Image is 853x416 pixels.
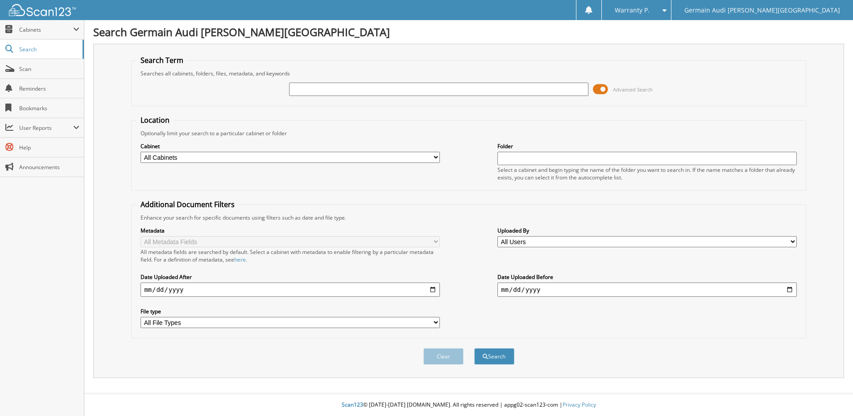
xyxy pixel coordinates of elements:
div: All metadata fields are searched by default. Select a cabinet with metadata to enable filtering b... [141,248,440,263]
span: Advanced Search [613,86,653,93]
span: Warranty P. [615,8,650,13]
button: Clear [423,348,464,365]
legend: Location [136,115,174,125]
iframe: Chat Widget [808,373,853,416]
input: end [497,283,797,297]
div: Searches all cabinets, folders, files, metadata, and keywords [136,70,801,77]
span: Help [19,144,79,151]
div: Enhance your search for specific documents using filters such as date and file type. [136,214,801,221]
img: scan123-logo-white.svg [9,4,76,16]
label: Date Uploaded After [141,273,440,281]
span: Cabinets [19,26,73,33]
a: Privacy Policy [563,401,596,408]
span: User Reports [19,124,73,132]
label: Date Uploaded Before [497,273,797,281]
legend: Additional Document Filters [136,200,239,209]
label: Folder [497,142,797,150]
h1: Search Germain Audi [PERSON_NAME][GEOGRAPHIC_DATA] [93,25,844,39]
span: Scan [19,65,79,73]
div: © [DATE]-[DATE] [DOMAIN_NAME]. All rights reserved | appg02-scan123-com | [84,394,853,416]
span: Announcements [19,163,79,171]
button: Search [474,348,514,365]
span: Scan123 [342,401,363,408]
div: Optionally limit your search to a particular cabinet or folder [136,129,801,137]
a: here [234,256,246,263]
span: Reminders [19,85,79,92]
label: File type [141,308,440,315]
span: Germain Audi [PERSON_NAME][GEOGRAPHIC_DATA] [684,8,840,13]
label: Cabinet [141,142,440,150]
span: Search [19,46,78,53]
label: Uploaded By [497,227,797,234]
input: start [141,283,440,297]
div: Select a cabinet and begin typing the name of the folder you want to search in. If the name match... [497,166,797,181]
label: Metadata [141,227,440,234]
span: Bookmarks [19,104,79,112]
legend: Search Term [136,55,188,65]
